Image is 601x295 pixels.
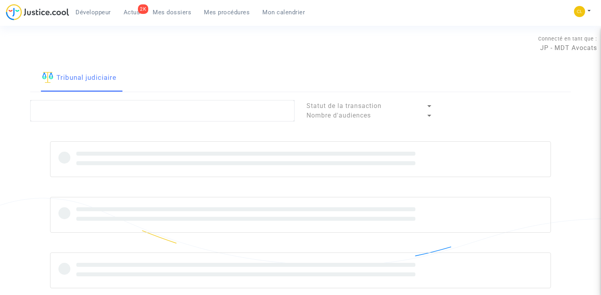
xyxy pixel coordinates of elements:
[69,6,117,18] a: Développeur
[256,6,311,18] a: Mon calendrier
[538,36,597,42] span: Connecté en tant que :
[117,6,147,18] a: 2KActus
[262,9,305,16] span: Mon calendrier
[306,102,382,110] span: Statut de la transaction
[204,9,250,16] span: Mes procédures
[306,112,371,119] span: Nombre d'audiences
[42,65,116,92] a: Tribunal judiciaire
[198,6,256,18] a: Mes procédures
[574,6,585,17] img: f0b917ab549025eb3af43f3c4438ad5d
[6,4,69,20] img: jc-logo.svg
[138,4,148,14] div: 2K
[124,9,140,16] span: Actus
[146,6,198,18] a: Mes dossiers
[42,72,53,83] img: icon-faciliter-sm.svg
[76,9,111,16] span: Développeur
[153,9,191,16] span: Mes dossiers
